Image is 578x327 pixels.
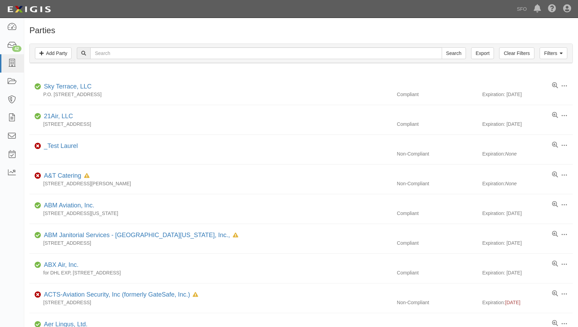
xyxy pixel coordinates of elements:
[505,181,516,186] i: None
[552,320,558,327] a: View results summary
[233,233,238,238] i: In Default since 11/14/2024
[41,171,90,180] div: A&T Catering
[29,240,392,246] div: [STREET_ADDRESS]
[29,121,392,128] div: [STREET_ADDRESS]
[552,231,558,238] a: View results summary
[513,2,530,16] a: SFO
[35,322,41,327] i: Compliant
[499,47,534,59] a: Clear Filters
[29,180,392,187] div: [STREET_ADDRESS][PERSON_NAME]
[41,231,238,240] div: ABM Janitorial Services - Northern California, Inc.,
[41,142,78,151] div: _Test Laurel
[552,112,558,119] a: View results summary
[392,121,482,128] div: Compliant
[35,233,41,238] i: Compliant
[29,210,392,217] div: [STREET_ADDRESS][US_STATE]
[12,46,21,52] div: 42
[552,290,558,297] a: View results summary
[29,26,573,35] h1: Parties
[482,121,573,128] div: Expiration: [DATE]
[442,47,466,59] input: Search
[392,180,482,187] div: Non-Compliant
[44,142,78,149] a: _Test Laurel
[44,232,230,239] a: ABM Janitorial Services - [GEOGRAPHIC_DATA][US_STATE], Inc.,
[482,240,573,246] div: Expiration: [DATE]
[505,151,516,157] i: None
[482,91,573,98] div: Expiration: [DATE]
[35,84,41,89] i: Compliant
[482,299,573,306] div: Expiration:
[482,269,573,276] div: Expiration: [DATE]
[552,261,558,268] a: View results summary
[540,47,567,59] a: Filters
[552,82,558,89] a: View results summary
[193,292,198,297] i: In Default since 05/07/2025
[552,142,558,149] a: View results summary
[392,210,482,217] div: Compliant
[471,47,494,59] a: Export
[44,172,81,179] a: A&T Catering
[44,202,94,209] a: ABM Aviation, Inc.
[29,299,392,306] div: [STREET_ADDRESS]
[29,91,392,98] div: P.O. [STREET_ADDRESS]
[35,174,41,178] i: Non-Compliant
[44,291,190,298] a: ACTS-Aviation Security, Inc (formerly GateSafe, Inc.)
[552,201,558,208] a: View results summary
[44,261,79,268] a: ABX Air, Inc.
[44,83,92,90] a: Sky Terrace, LLC
[392,91,482,98] div: Compliant
[41,82,92,91] div: Sky Terrace, LLC
[482,180,573,187] div: Expiration:
[548,5,556,13] i: Help Center - Complianz
[505,300,520,305] span: [DATE]
[84,174,90,178] i: In Default since 10/25/2023
[41,261,79,270] div: ABX Air, Inc.
[35,292,41,297] i: Non-Compliant
[392,240,482,246] div: Compliant
[482,150,573,157] div: Expiration:
[552,171,558,178] a: View results summary
[35,144,41,149] i: Non-Compliant
[41,112,73,121] div: 21Air, LLC
[392,269,482,276] div: Compliant
[41,290,198,299] div: ACTS-Aviation Security, Inc (formerly GateSafe, Inc.)
[35,47,72,59] a: Add Party
[392,299,482,306] div: Non-Compliant
[392,150,482,157] div: Non-Compliant
[35,114,41,119] i: Compliant
[44,113,73,120] a: 21Air, LLC
[5,3,53,16] img: logo-5460c22ac91f19d4615b14bd174203de0afe785f0fc80cf4dbbc73dc1793850b.png
[35,263,41,268] i: Compliant
[29,269,392,276] div: for DHL EXP, [STREET_ADDRESS]
[482,210,573,217] div: Expiration: [DATE]
[41,201,94,210] div: ABM Aviation, Inc.
[35,203,41,208] i: Compliant
[90,47,442,59] input: Search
